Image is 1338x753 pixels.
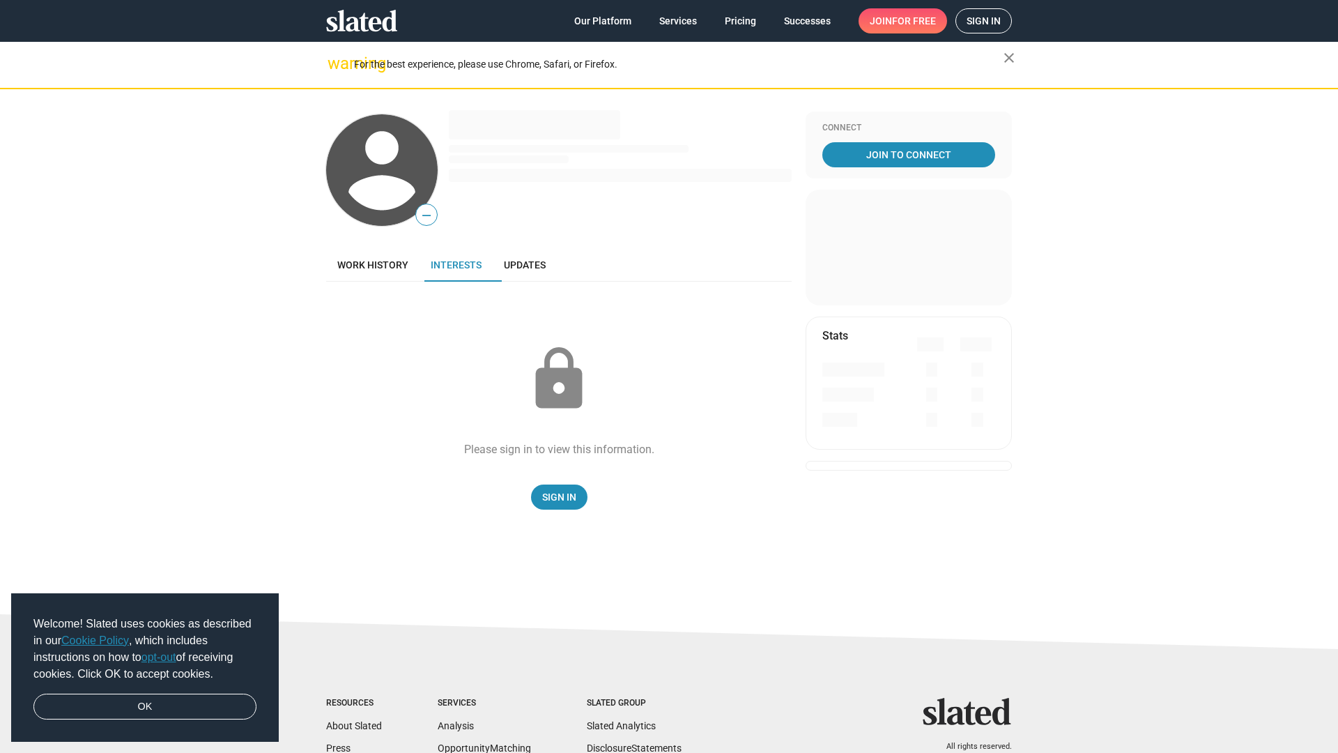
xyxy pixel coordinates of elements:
a: Successes [773,8,842,33]
a: Slated Analytics [587,720,656,731]
mat-icon: close [1001,50,1017,66]
div: For the best experience, please use Chrome, Safari, or Firefox. [354,55,1003,74]
mat-icon: warning [328,55,344,72]
span: Join To Connect [825,142,992,167]
a: opt-out [141,651,176,663]
mat-card-title: Stats [822,328,848,343]
a: dismiss cookie message [33,694,256,720]
a: Cookie Policy [61,634,129,646]
span: Join [870,8,936,33]
span: Sign In [542,485,576,510]
span: Work history [337,259,408,271]
div: Please sign in to view this information. [464,442,654,457]
span: Welcome! Slated uses cookies as described in our , which includes instructions on how to of recei... [33,616,256,683]
span: Sign in [967,9,1001,33]
div: Connect [822,123,995,134]
span: Our Platform [574,8,631,33]
a: Interests [420,248,493,282]
mat-icon: lock [524,344,594,414]
span: for free [892,8,936,33]
span: Pricing [725,8,756,33]
span: Successes [784,8,831,33]
a: Sign in [955,8,1012,33]
a: About Slated [326,720,382,731]
a: Work history [326,248,420,282]
span: — [416,206,437,225]
a: Our Platform [563,8,643,33]
a: Updates [493,248,557,282]
span: Interests [431,259,482,271]
a: Pricing [714,8,767,33]
div: cookieconsent [11,593,279,743]
a: Sign In [531,485,587,510]
div: Services [438,698,531,709]
span: Updates [504,259,546,271]
a: Analysis [438,720,474,731]
a: Services [648,8,708,33]
div: Slated Group [587,698,682,709]
a: Join To Connect [822,142,995,167]
span: Services [659,8,697,33]
a: Joinfor free [859,8,947,33]
div: Resources [326,698,382,709]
